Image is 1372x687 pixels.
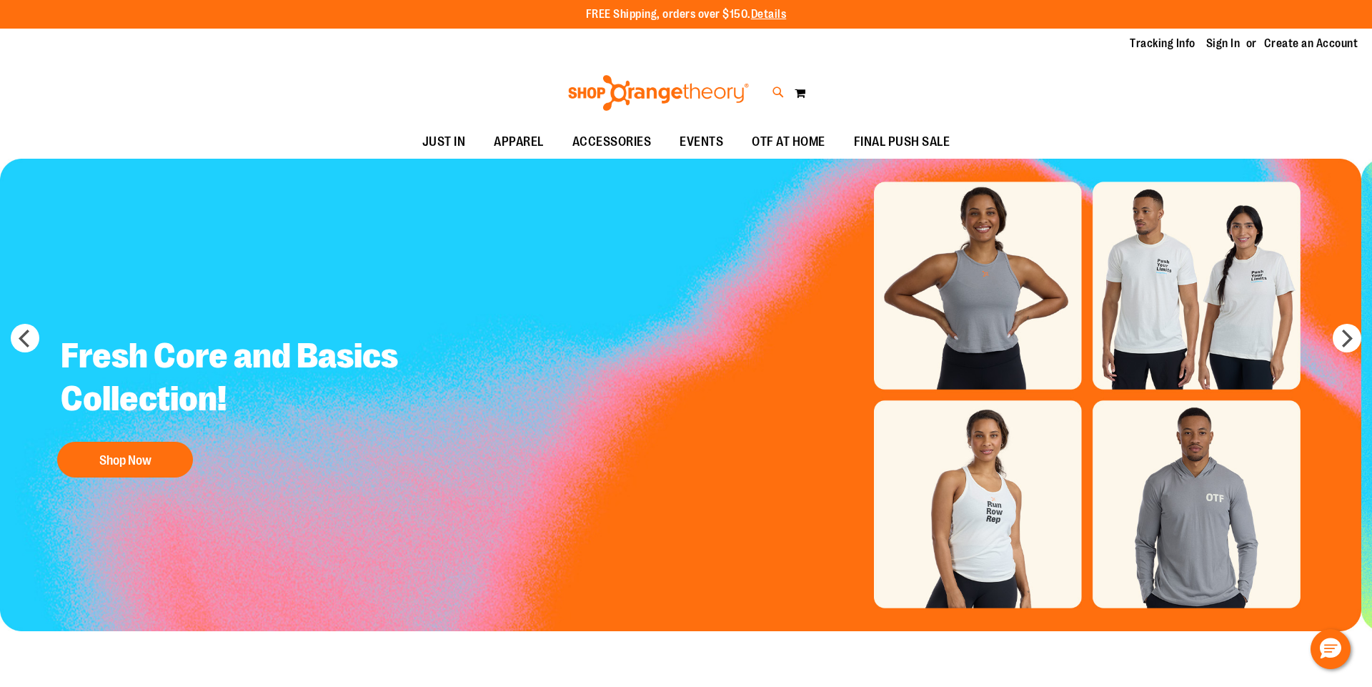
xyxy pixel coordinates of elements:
[1333,324,1361,352] button: next
[1130,36,1195,51] a: Tracking Info
[680,126,723,158] span: EVENTS
[751,8,787,21] a: Details
[479,126,558,159] a: APPAREL
[50,324,431,435] h2: Fresh Core and Basics Collection!
[1311,629,1351,669] button: Hello, have a question? Let’s chat.
[665,126,737,159] a: EVENTS
[586,6,787,23] p: FREE Shipping, orders over $150.
[50,324,431,485] a: Fresh Core and Basics Collection! Shop Now
[572,126,652,158] span: ACCESSORIES
[854,126,950,158] span: FINAL PUSH SALE
[494,126,544,158] span: APPAREL
[840,126,965,159] a: FINAL PUSH SALE
[566,75,751,111] img: Shop Orangetheory
[408,126,480,159] a: JUST IN
[11,324,39,352] button: prev
[752,126,825,158] span: OTF AT HOME
[1264,36,1358,51] a: Create an Account
[57,442,193,478] button: Shop Now
[558,126,666,159] a: ACCESSORIES
[422,126,466,158] span: JUST IN
[1206,36,1241,51] a: Sign In
[737,126,840,159] a: OTF AT HOME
